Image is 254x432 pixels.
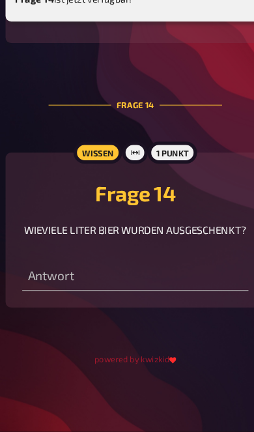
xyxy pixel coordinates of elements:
[139,160,185,180] div: 1 Punkt
[46,88,208,162] div: Frage 14
[89,359,165,368] small: powered by kwizkid
[21,196,233,220] h2: Frage 14
[5,5,249,47] div: ist jetzt verfügbar!
[14,21,51,31] b: Frage 14
[69,160,115,180] div: Wissen
[89,357,165,369] a: powered by kwizkid
[23,237,232,248] span: WIEVIELE LITER BIER WURDEN AUSGESCHENKT?
[21,274,233,300] input: Antwort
